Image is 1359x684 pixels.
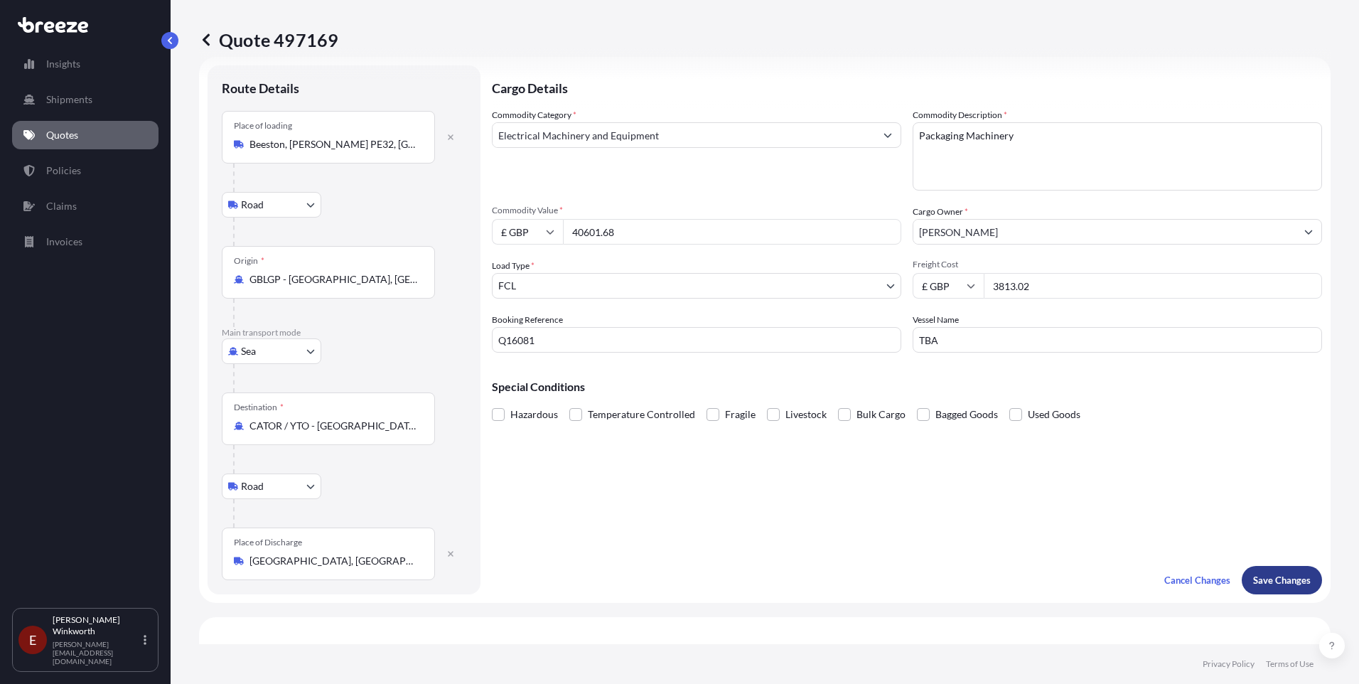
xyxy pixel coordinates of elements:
[498,279,516,293] span: FCL
[856,404,906,425] span: Bulk Cargo
[249,137,417,151] input: Place of loading
[12,156,159,185] a: Policies
[913,259,1322,270] span: Freight Cost
[46,199,77,213] p: Claims
[875,122,901,148] button: Show suggestions
[725,404,756,425] span: Fragile
[249,272,417,287] input: Origin
[222,327,466,338] p: Main transport mode
[241,479,264,493] span: Road
[492,381,1322,392] p: Special Conditions
[46,128,78,142] p: Quotes
[12,192,159,220] a: Claims
[29,633,36,647] span: E
[492,327,901,353] input: Your internal reference
[1164,573,1230,587] p: Cancel Changes
[222,80,299,97] p: Route Details
[241,198,264,212] span: Road
[234,537,302,548] div: Place of Discharge
[563,219,901,245] input: Type amount
[510,404,558,425] span: Hazardous
[234,255,264,267] div: Origin
[1253,573,1311,587] p: Save Changes
[1203,658,1255,670] a: Privacy Policy
[913,327,1322,353] input: Enter name
[913,219,1296,245] input: Full name
[222,338,321,364] button: Select transport
[12,228,159,256] a: Invoices
[492,313,563,327] label: Booking Reference
[913,313,959,327] label: Vessel Name
[222,474,321,499] button: Select transport
[234,402,284,413] div: Destination
[492,259,535,273] span: Load Type
[46,92,92,107] p: Shipments
[1153,566,1242,594] button: Cancel Changes
[12,85,159,114] a: Shipments
[46,235,82,249] p: Invoices
[492,273,901,299] button: FCL
[234,120,292,132] div: Place of loading
[1296,219,1321,245] button: Show suggestions
[249,554,417,568] input: Place of Discharge
[12,121,159,149] a: Quotes
[588,404,695,425] span: Temperature Controlled
[492,205,901,216] span: Commodity Value
[913,122,1322,191] textarea: Packaging Machinery
[222,192,321,218] button: Select transport
[492,108,576,122] label: Commodity Category
[249,419,417,433] input: Destination
[1266,658,1314,670] a: Terms of Use
[785,404,827,425] span: Livestock
[53,614,141,637] p: [PERSON_NAME] Winkworth
[492,65,1322,108] p: Cargo Details
[935,404,998,425] span: Bagged Goods
[493,122,875,148] input: Select a commodity type
[241,344,256,358] span: Sea
[984,273,1322,299] input: Enter amount
[913,108,1007,122] label: Commodity Description
[53,640,141,666] p: [PERSON_NAME][EMAIL_ADDRESS][DOMAIN_NAME]
[12,50,159,78] a: Insights
[913,205,968,219] label: Cargo Owner
[46,57,80,71] p: Insights
[199,28,338,51] p: Quote 497169
[1242,566,1322,594] button: Save Changes
[1028,404,1080,425] span: Used Goods
[46,164,81,178] p: Policies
